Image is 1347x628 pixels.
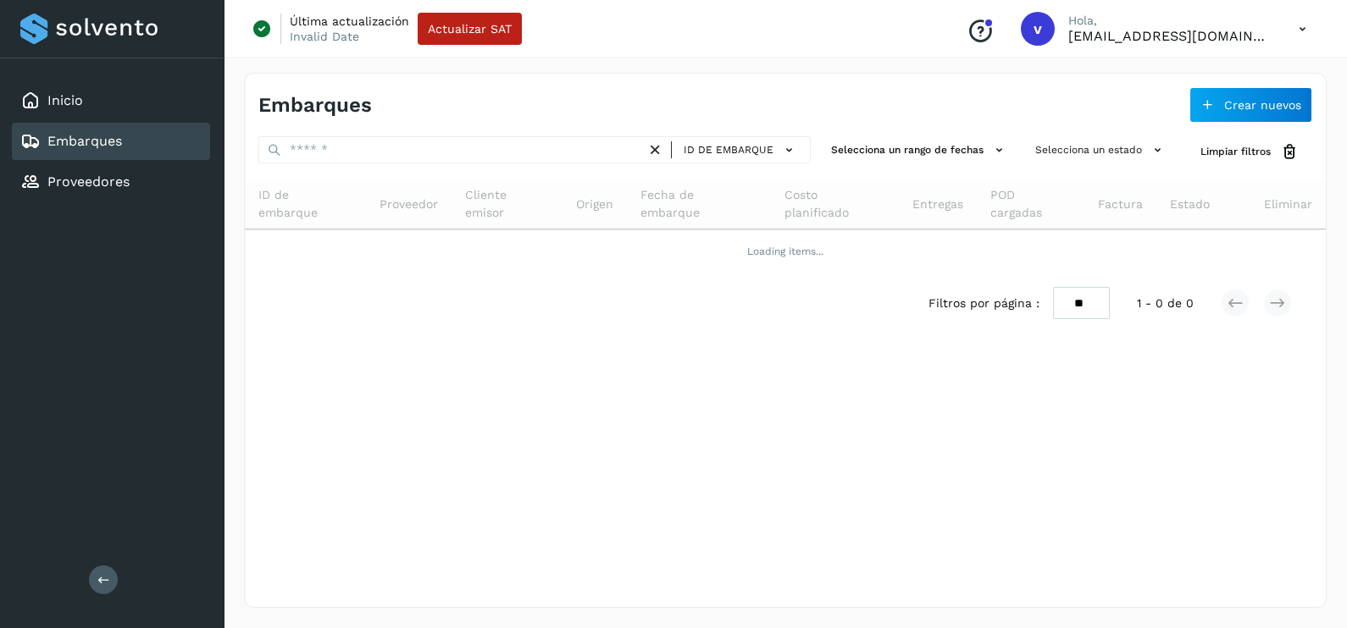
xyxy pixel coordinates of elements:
[1187,136,1312,168] button: Limpiar filtros
[428,23,512,35] span: Actualizar SAT
[576,196,613,213] span: Origen
[12,82,210,119] div: Inicio
[1170,196,1210,213] span: Estado
[290,29,359,44] p: Invalid Date
[912,196,963,213] span: Entregas
[12,123,210,160] div: Embarques
[684,142,773,157] span: ID de embarque
[990,186,1071,222] span: POD cargadas
[679,138,803,163] button: ID de embarque
[1224,99,1301,111] span: Crear nuevos
[12,163,210,201] div: Proveedores
[290,14,409,29] p: Última actualización
[258,93,372,118] h4: Embarques
[47,133,122,149] a: Embarques
[784,186,886,222] span: Costo planificado
[824,136,1015,164] button: Selecciona un rango de fechas
[1028,136,1173,164] button: Selecciona un estado
[1098,196,1143,213] span: Factura
[1189,87,1312,123] button: Crear nuevos
[418,13,522,45] button: Actualizar SAT
[47,92,83,108] a: Inicio
[1068,14,1272,28] p: Hola,
[928,295,1039,312] span: Filtros por página :
[245,229,1326,273] td: Loading items...
[1200,144,1271,159] span: Limpiar filtros
[258,186,352,222] span: ID de embarque
[640,186,757,222] span: Fecha de embarque
[465,186,550,222] span: Cliente emisor
[1068,28,1272,44] p: vaymartinez@niagarawater.com
[1137,295,1194,312] span: 1 - 0 de 0
[1264,196,1312,213] span: Eliminar
[47,174,130,190] a: Proveedores
[380,196,438,213] span: Proveedor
